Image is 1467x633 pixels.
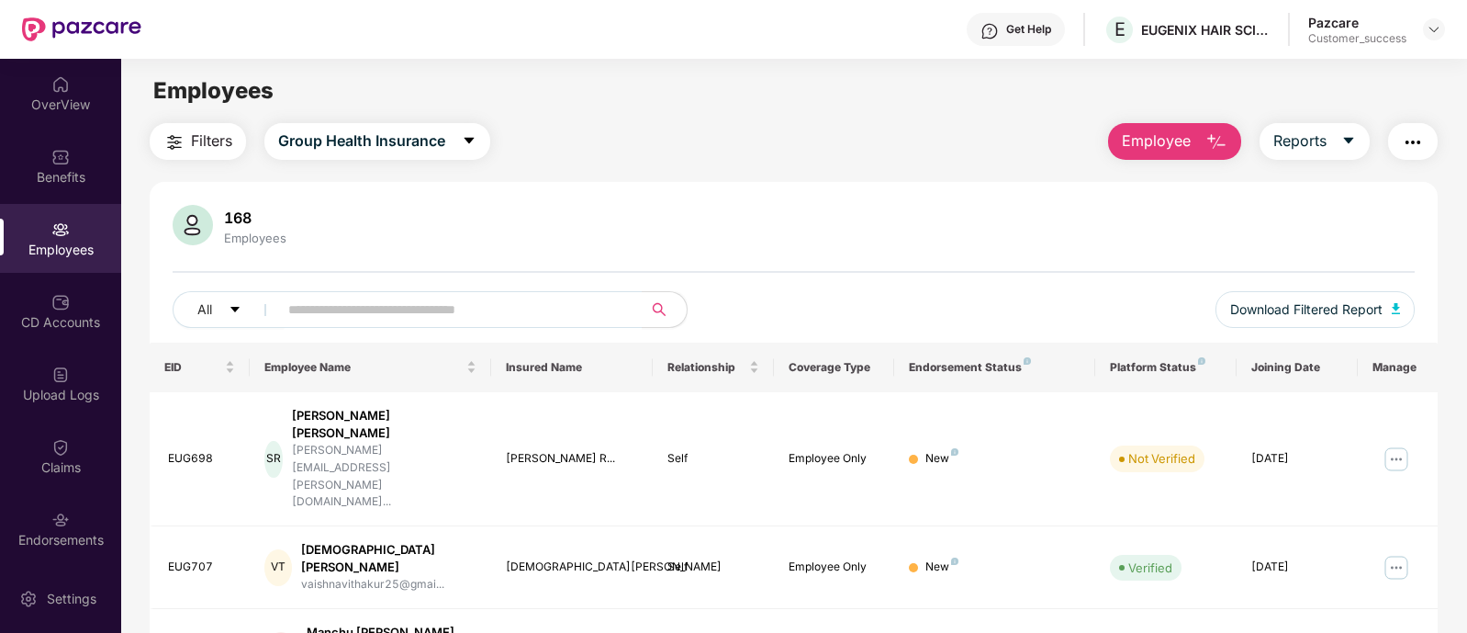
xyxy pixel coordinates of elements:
th: Coverage Type [774,343,895,392]
span: Employee [1122,130,1191,153]
img: manageButton [1382,553,1411,582]
th: Employee Name [250,343,491,392]
div: Self [667,450,759,468]
img: svg+xml;base64,PHN2ZyBpZD0iSGVscC0zMngzMiIgeG1sbnM9Imh0dHA6Ly93d3cudzMub3JnLzIwMDAvc3ZnIiB3aWR0aD... [980,22,999,40]
th: Joining Date [1237,343,1358,392]
div: Get Help [1006,22,1051,37]
img: svg+xml;base64,PHN2ZyBpZD0iVXBsb2FkX0xvZ3MiIGRhdGEtbmFtZT0iVXBsb2FkIExvZ3MiIHhtbG5zPSJodHRwOi8vd3... [51,366,70,384]
div: Self [667,559,759,576]
div: [PERSON_NAME][EMAIL_ADDRESS][PERSON_NAME][DOMAIN_NAME]... [292,442,477,511]
span: caret-down [1341,133,1356,150]
img: svg+xml;base64,PHN2ZyBpZD0iRW5kb3JzZW1lbnRzIiB4bWxucz0iaHR0cDovL3d3dy53My5vcmcvMjAwMC9zdmciIHdpZH... [51,511,70,529]
img: svg+xml;base64,PHN2ZyBpZD0iSG9tZSIgeG1sbnM9Imh0dHA6Ly93d3cudzMub3JnLzIwMDAvc3ZnIiB3aWR0aD0iMjAiIG... [51,75,70,94]
th: Relationship [653,343,774,392]
div: Not Verified [1128,449,1195,468]
div: vaishnavithakur25@gmai... [301,576,476,593]
span: Filters [191,130,232,153]
img: svg+xml;base64,PHN2ZyBpZD0iQ2xhaW0iIHhtbG5zPSJodHRwOi8vd3d3LnczLm9yZy8yMDAwL3N2ZyIgd2lkdGg9IjIwIi... [51,438,70,457]
span: Relationship [667,360,745,375]
th: EID [150,343,251,392]
div: [DATE] [1251,450,1343,468]
button: search [642,291,688,328]
button: Employee [1108,123,1241,160]
div: Customer_success [1308,31,1406,46]
span: E [1114,18,1125,40]
img: svg+xml;base64,PHN2ZyBpZD0iQ0RfQWNjb3VudHMiIGRhdGEtbmFtZT0iQ0QgQWNjb3VudHMiIHhtbG5zPSJodHRwOi8vd3... [51,293,70,311]
button: Group Health Insurancecaret-down [264,123,490,160]
div: 168 [220,209,290,227]
span: search [642,302,678,317]
div: EUGENIX HAIR SCIENCES PRIVTATE LIMITED [1141,21,1270,39]
span: caret-down [462,133,476,150]
img: New Pazcare Logo [22,17,141,41]
span: Download Filtered Report [1230,300,1383,320]
span: All [197,300,212,320]
div: EUG698 [168,450,236,468]
div: [DEMOGRAPHIC_DATA][PERSON_NAME] [301,541,476,576]
img: svg+xml;base64,PHN2ZyB4bWxucz0iaHR0cDovL3d3dy53My5vcmcvMjAwMC9zdmciIHdpZHRoPSI4IiBoZWlnaHQ9IjgiIH... [951,448,958,456]
div: [DATE] [1251,559,1343,576]
span: Employees [153,77,274,104]
img: svg+xml;base64,PHN2ZyBpZD0iRW1wbG95ZWVzIiB4bWxucz0iaHR0cDovL3d3dy53My5vcmcvMjAwMC9zdmciIHdpZHRoPS... [51,220,70,239]
div: Verified [1128,559,1172,577]
div: Settings [41,590,102,608]
img: svg+xml;base64,PHN2ZyB4bWxucz0iaHR0cDovL3d3dy53My5vcmcvMjAwMC9zdmciIHhtbG5zOnhsaW5rPSJodHRwOi8vd3... [1205,131,1227,153]
span: Group Health Insurance [278,130,445,153]
img: svg+xml;base64,PHN2ZyBpZD0iRHJvcGRvd24tMzJ4MzIiIHhtbG5zPSJodHRwOi8vd3d3LnczLm9yZy8yMDAwL3N2ZyIgd2... [1427,22,1441,37]
div: Employee Only [789,450,880,468]
img: svg+xml;base64,PHN2ZyB4bWxucz0iaHR0cDovL3d3dy53My5vcmcvMjAwMC9zdmciIHdpZHRoPSI4IiBoZWlnaHQ9IjgiIH... [1024,357,1031,365]
div: Endorsement Status [909,360,1081,375]
div: Employees [220,231,290,245]
div: SR [264,441,282,478]
div: [DEMOGRAPHIC_DATA][PERSON_NAME] [506,559,637,576]
th: Manage [1358,343,1439,392]
img: svg+xml;base64,PHN2ZyBpZD0iQmVuZWZpdHMiIHhtbG5zPSJodHRwOi8vd3d3LnczLm9yZy8yMDAwL3N2ZyIgd2lkdGg9Ij... [51,148,70,166]
span: Employee Name [264,360,463,375]
button: Allcaret-down [173,291,285,328]
span: caret-down [229,303,241,318]
img: svg+xml;base64,PHN2ZyB4bWxucz0iaHR0cDovL3d3dy53My5vcmcvMjAwMC9zdmciIHdpZHRoPSI4IiBoZWlnaHQ9IjgiIH... [1198,357,1205,365]
div: New [925,450,958,468]
button: Filters [150,123,246,160]
div: [PERSON_NAME] [PERSON_NAME] [292,407,477,442]
img: svg+xml;base64,PHN2ZyB4bWxucz0iaHR0cDovL3d3dy53My5vcmcvMjAwMC9zdmciIHhtbG5zOnhsaW5rPSJodHRwOi8vd3... [1392,303,1401,314]
div: Employee Only [789,559,880,576]
img: manageButton [1382,445,1411,474]
button: Download Filtered Report [1215,291,1416,328]
div: Platform Status [1110,360,1222,375]
div: New [925,559,958,576]
th: Insured Name [491,343,652,392]
span: EID [164,360,222,375]
span: Reports [1273,130,1327,153]
img: svg+xml;base64,PHN2ZyBpZD0iU2V0dGluZy0yMHgyMCIgeG1sbnM9Imh0dHA6Ly93d3cudzMub3JnLzIwMDAvc3ZnIiB3aW... [19,590,38,608]
button: Reportscaret-down [1260,123,1370,160]
img: svg+xml;base64,PHN2ZyB4bWxucz0iaHR0cDovL3d3dy53My5vcmcvMjAwMC9zdmciIHdpZHRoPSIyNCIgaGVpZ2h0PSIyNC... [1402,131,1424,153]
div: EUG707 [168,559,236,576]
div: VT [264,549,292,586]
div: [PERSON_NAME] R... [506,450,637,468]
img: svg+xml;base64,PHN2ZyB4bWxucz0iaHR0cDovL3d3dy53My5vcmcvMjAwMC9zdmciIHdpZHRoPSIyNCIgaGVpZ2h0PSIyNC... [163,131,185,153]
img: svg+xml;base64,PHN2ZyB4bWxucz0iaHR0cDovL3d3dy53My5vcmcvMjAwMC9zdmciIHhtbG5zOnhsaW5rPSJodHRwOi8vd3... [173,205,213,245]
img: svg+xml;base64,PHN2ZyB4bWxucz0iaHR0cDovL3d3dy53My5vcmcvMjAwMC9zdmciIHdpZHRoPSI4IiBoZWlnaHQ9IjgiIH... [951,558,958,565]
div: Pazcare [1308,14,1406,31]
